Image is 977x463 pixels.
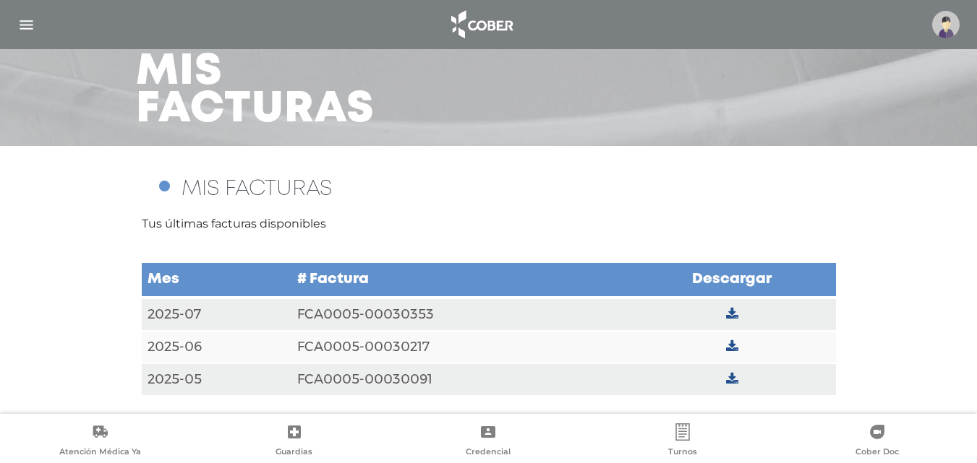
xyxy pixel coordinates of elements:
h3: Mis facturas [136,53,375,129]
span: Turnos [668,446,697,459]
a: Cober Doc [780,423,974,460]
a: Atención Médica Ya [3,423,197,460]
td: FCA0005-00030353 [291,298,628,331]
p: Tus últimas facturas disponibles [142,215,836,233]
td: 2025-07 [142,298,291,331]
td: # Factura [291,262,628,298]
span: Cober Doc [856,446,899,459]
img: Cober_menu-lines-white.svg [17,16,35,34]
td: 2025-06 [142,331,291,363]
a: Turnos [586,423,780,460]
td: Descargar [628,262,836,298]
td: FCA0005-00030217 [291,331,628,363]
td: Mes [142,262,291,298]
span: Guardias [276,446,312,459]
a: Guardias [197,423,392,460]
td: 2025-05 [142,363,291,396]
img: logo_cober_home-white.png [443,7,519,42]
a: Credencial [391,423,586,460]
span: Atención Médica Ya [59,446,141,459]
td: FCA0005-00030091 [291,363,628,396]
img: profile-placeholder.svg [932,11,960,38]
span: MIS FACTURAS [182,179,332,199]
span: Credencial [466,446,511,459]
